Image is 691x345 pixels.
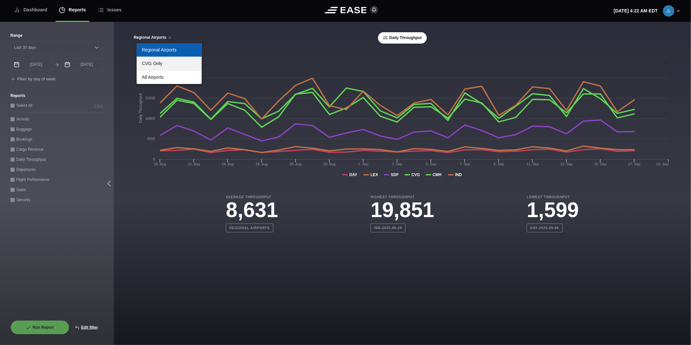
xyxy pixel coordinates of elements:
[188,162,200,166] tspan: 22. Aug
[147,137,155,141] text: 5000
[628,162,641,166] tspan: 17. Sep
[371,172,378,177] tspan: LEX
[392,162,402,166] tspan: 3. Sep
[378,32,427,44] button: Daily Throughput
[594,162,607,166] tspan: 15. Sep
[614,7,658,14] p: [DATE] 4:22 AM EDT
[256,162,268,166] tspan: 26. Aug
[138,93,143,123] tspan: Daily Throughput
[10,93,103,99] label: Reports
[455,172,462,177] tspan: IND
[412,172,420,177] tspan: CVG
[94,102,103,109] button: Clear
[371,224,406,232] b: IND-2025-08-29
[391,172,399,177] tspan: SDF
[226,195,278,200] b: Average Throughput
[371,200,434,220] h3: 19,851
[61,59,103,70] input: mm/dd/yyyy
[226,200,278,220] h3: 8,631
[222,162,234,166] tspan: 24. Aug
[663,5,674,17] img: 53f407fb3ff95c172032ba983d01de88
[349,172,357,177] tspan: DAY
[154,162,166,166] tspan: 20. Aug
[527,195,579,200] b: Lowest Throughput
[137,43,202,57] a: Regional Airports
[371,195,434,200] b: Highest Throughput
[133,35,172,40] button: Regional Airports
[10,33,103,38] label: Range
[460,162,470,166] tspan: 7. Sep
[137,57,202,70] a: CVG Only
[145,117,155,120] text: 10000
[656,162,669,166] tspan: 19. Sep
[153,157,155,161] text: 0
[358,162,369,166] tspan: 1. Sep
[10,59,53,70] input: mm/dd/yyyy
[323,162,335,166] tspan: 30. Aug
[527,162,539,166] tspan: 11. Sep
[561,162,573,166] tspan: 13. Sep
[290,162,302,166] tspan: 28. Aug
[10,77,56,82] button: Filter by day of week
[527,200,579,220] h3: 1,599
[137,71,202,84] a: All Airports
[145,96,155,100] text: 15000
[69,320,103,335] button: Edit filter
[226,224,273,232] b: Regional Airports
[426,162,436,166] tspan: 5. Sep
[494,162,504,166] tspan: 9. Sep
[527,224,562,232] b: DAY-2025-09-06
[433,172,441,177] tspan: CMH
